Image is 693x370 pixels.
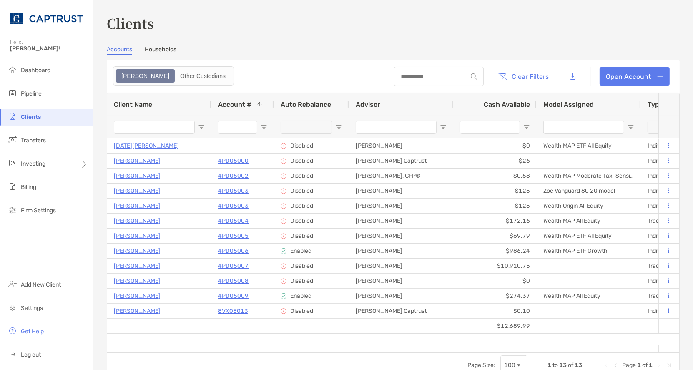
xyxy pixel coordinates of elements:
[537,289,641,303] div: Wealth MAP All Equity
[281,101,331,108] span: Auto Rebalance
[10,45,88,52] span: [PERSON_NAME]!
[648,101,663,108] span: Type
[8,65,18,75] img: dashboard icon
[198,124,205,131] button: Open Filter Menu
[349,214,453,228] div: [PERSON_NAME]
[349,244,453,258] div: [PERSON_NAME]
[453,199,537,213] div: $125
[218,156,249,166] a: 4PD05000
[281,158,286,164] img: icon image
[281,293,286,299] img: icon image
[602,362,609,369] div: First Page
[523,124,530,131] button: Open Filter Menu
[10,3,83,33] img: CAPTRUST Logo
[218,306,248,316] p: 8VX05013
[460,121,520,134] input: Cash Available Filter Input
[537,214,641,228] div: Wealth MAP All Equity
[290,307,313,315] p: Disabled
[114,231,161,241] a: [PERSON_NAME]
[114,291,161,301] a: [PERSON_NAME]
[349,274,453,288] div: [PERSON_NAME]
[453,154,537,168] div: $26
[114,156,161,166] p: [PERSON_NAME]
[8,111,18,121] img: clients icon
[21,113,41,121] span: Clients
[537,244,641,258] div: Wealth MAP ETF Growth
[453,304,537,318] div: $0.10
[114,201,161,211] a: [PERSON_NAME]
[440,124,447,131] button: Open Filter Menu
[21,281,61,288] span: Add New Client
[349,138,453,153] div: [PERSON_NAME]
[290,157,313,164] p: Disabled
[281,278,286,284] img: icon image
[467,362,495,369] div: Page Size:
[453,319,537,333] div: $12,689.99
[281,188,286,194] img: icon image
[114,276,161,286] a: [PERSON_NAME]
[453,169,537,183] div: $0.58
[145,46,176,55] a: Households
[656,362,663,369] div: Next Page
[453,138,537,153] div: $0
[261,124,267,131] button: Open Filter Menu
[290,262,313,269] p: Disabled
[218,171,249,181] a: 4PD05002
[218,276,249,286] a: 4PD05008
[113,66,234,86] div: segmented control
[114,306,161,316] p: [PERSON_NAME]
[8,279,18,289] img: add_new_client icon
[8,181,18,191] img: billing icon
[543,121,624,134] input: Model Assigned Filter Input
[281,233,286,239] img: icon image
[218,231,249,241] a: 4PD05005
[176,70,230,82] div: Other Custodians
[218,246,249,256] a: 4PD05006
[21,67,50,74] span: Dashboard
[281,143,286,149] img: icon image
[637,362,641,369] span: 1
[281,308,286,314] img: icon image
[290,187,313,194] p: Disabled
[218,186,249,196] p: 4PD05003
[552,362,558,369] span: to
[356,101,380,108] span: Advisor
[281,248,286,254] img: icon image
[290,142,313,149] p: Disabled
[547,362,551,369] span: 1
[649,362,653,369] span: 1
[349,169,453,183] div: [PERSON_NAME], CFP®
[453,229,537,243] div: $69.79
[537,184,641,198] div: Zoe Vanguard 80 20 model
[114,186,161,196] a: [PERSON_NAME]
[281,263,286,269] img: icon image
[349,199,453,213] div: [PERSON_NAME]
[349,304,453,318] div: [PERSON_NAME] Captrust
[114,171,161,181] a: [PERSON_NAME]
[8,158,18,168] img: investing icon
[537,138,641,153] div: Wealth MAP ETF All Equity
[107,46,132,55] a: Accounts
[218,201,249,211] a: 4PD05003
[114,216,161,226] a: [PERSON_NAME]
[8,349,18,359] img: logout icon
[666,362,673,369] div: Last Page
[218,216,249,226] a: 4PD05004
[537,229,641,243] div: Wealth MAP ETF All Equity
[21,184,36,191] span: Billing
[281,218,286,224] img: icon image
[21,207,56,214] span: Firm Settings
[21,90,42,97] span: Pipeline
[21,351,41,358] span: Log out
[114,246,161,256] a: [PERSON_NAME]
[117,70,174,82] div: Zoe
[349,259,453,273] div: [PERSON_NAME]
